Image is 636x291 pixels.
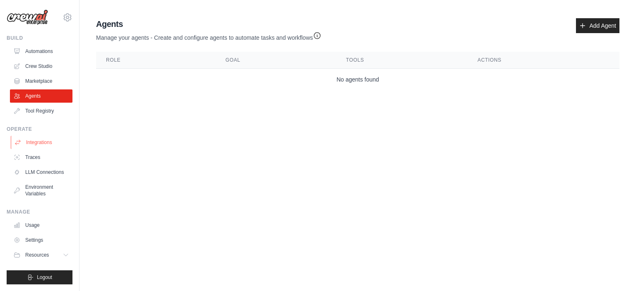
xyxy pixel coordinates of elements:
th: Goal [216,52,336,69]
a: Marketplace [10,75,72,88]
div: Operate [7,126,72,132]
a: Usage [10,219,72,232]
a: Environment Variables [10,180,72,200]
a: Add Agent [576,18,619,33]
a: Agents [10,89,72,103]
a: Crew Studio [10,60,72,73]
td: No agents found [96,69,619,91]
h2: Agents [96,18,321,30]
span: Logout [37,274,52,281]
div: Manage [7,209,72,215]
th: Actions [467,52,619,69]
a: Automations [10,45,72,58]
a: Integrations [11,136,73,149]
p: Manage your agents - Create and configure agents to automate tasks and workflows [96,30,321,42]
div: Build [7,35,72,41]
button: Resources [10,248,72,262]
span: Resources [25,252,49,258]
a: LLM Connections [10,166,72,179]
a: Traces [10,151,72,164]
button: Logout [7,270,72,284]
th: Role [96,52,216,69]
a: Settings [10,233,72,247]
a: Tool Registry [10,104,72,118]
th: Tools [336,52,468,69]
img: Logo [7,10,48,25]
